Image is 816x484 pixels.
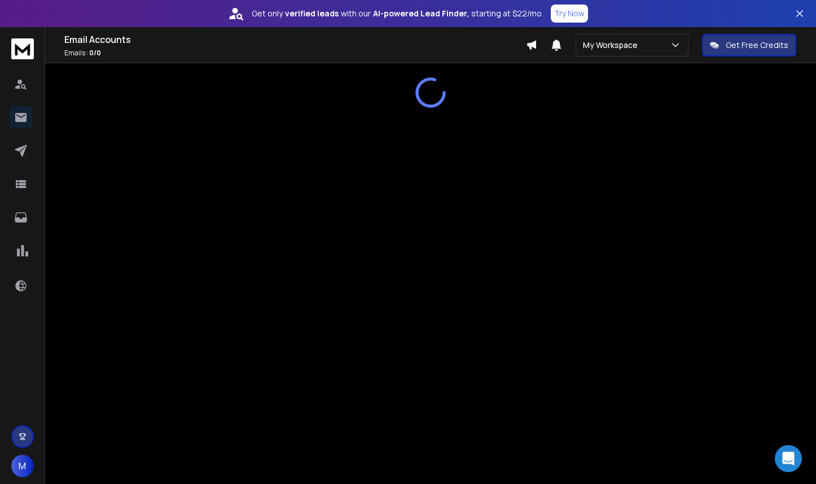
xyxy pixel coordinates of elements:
[726,40,788,51] p: Get Free Credits
[89,48,101,58] span: 0 / 0
[373,8,469,19] strong: AI-powered Lead Finder,
[554,8,585,19] p: Try Now
[11,38,34,59] img: logo
[11,455,34,477] button: M
[583,40,642,51] p: My Workspace
[64,33,526,46] h1: Email Accounts
[64,49,526,58] p: Emails :
[551,5,588,23] button: Try Now
[252,8,542,19] p: Get only with our starting at $22/mo
[285,8,339,19] strong: verified leads
[702,34,796,56] button: Get Free Credits
[775,445,802,472] div: Open Intercom Messenger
